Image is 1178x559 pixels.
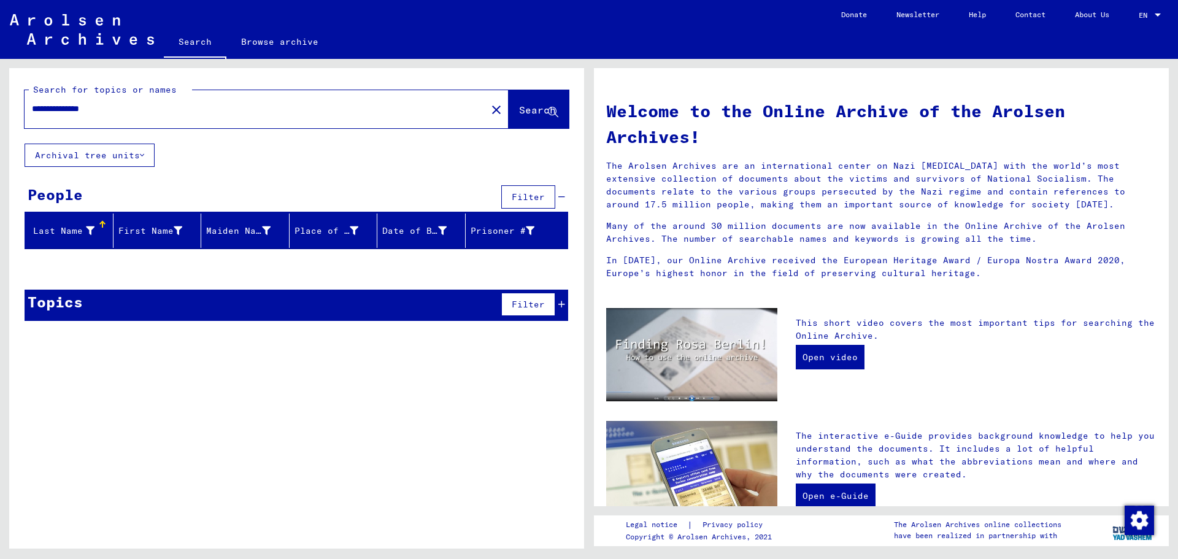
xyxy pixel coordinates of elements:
p: The Arolsen Archives online collections [894,519,1061,530]
div: Prisoner # [471,225,535,237]
mat-header-cell: Maiden Name [201,214,290,248]
img: video.jpg [606,308,777,401]
p: have been realized in partnership with [894,530,1061,541]
a: Open e-Guide [796,484,876,508]
div: Change consent [1124,505,1153,534]
div: Maiden Name [206,221,289,241]
div: Date of Birth [382,225,447,237]
button: Search [509,90,569,128]
p: The Arolsen Archives are an international center on Nazi [MEDICAL_DATA] with the world’s most ext... [606,160,1157,211]
img: Arolsen_neg.svg [10,14,154,45]
a: Open video [796,345,864,369]
span: EN [1139,11,1152,20]
div: | [626,519,777,531]
mat-label: Search for topics or names [33,84,177,95]
button: Filter [501,185,555,209]
div: Prisoner # [471,221,553,241]
div: People [28,183,83,206]
p: In [DATE], our Online Archive received the European Heritage Award / Europa Nostra Award 2020, Eu... [606,254,1157,280]
span: Search [519,104,556,116]
a: Privacy policy [693,519,777,531]
div: Place of Birth [294,225,359,237]
div: First Name [118,221,201,241]
mat-header-cell: Place of Birth [290,214,378,248]
img: Change consent [1125,506,1154,535]
img: eguide.jpg [606,421,777,535]
div: Last Name [30,225,94,237]
mat-icon: close [489,102,504,117]
mat-header-cell: Last Name [25,214,114,248]
mat-header-cell: Date of Birth [377,214,466,248]
div: Topics [28,291,83,313]
button: Filter [501,293,555,316]
span: Filter [512,191,545,202]
p: The interactive e-Guide provides background knowledge to help you understand the documents. It in... [796,430,1157,481]
h1: Welcome to the Online Archive of the Arolsen Archives! [606,98,1157,150]
button: Clear [484,97,509,121]
mat-header-cell: First Name [114,214,202,248]
div: Date of Birth [382,221,465,241]
mat-header-cell: Prisoner # [466,214,568,248]
span: Filter [512,299,545,310]
div: First Name [118,225,183,237]
div: Maiden Name [206,225,271,237]
a: Search [164,27,226,59]
p: This short video covers the most important tips for searching the Online Archive. [796,317,1157,342]
div: Place of Birth [294,221,377,241]
p: Copyright © Arolsen Archives, 2021 [626,531,777,542]
a: Browse archive [226,27,333,56]
button: Archival tree units [25,144,155,167]
p: Many of the around 30 million documents are now available in the Online Archive of the Arolsen Ar... [606,220,1157,245]
a: Legal notice [626,519,687,531]
div: Last Name [30,221,113,241]
img: yv_logo.png [1110,515,1156,546]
